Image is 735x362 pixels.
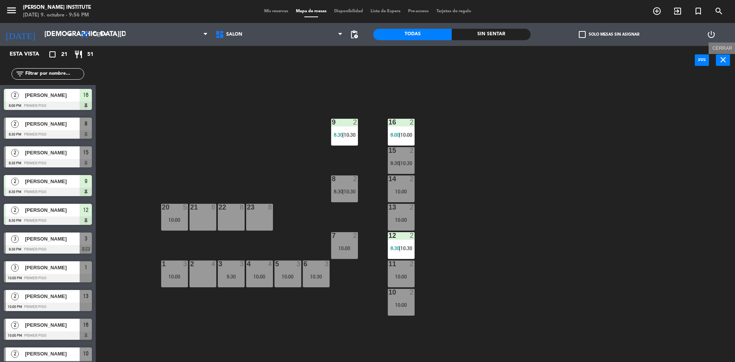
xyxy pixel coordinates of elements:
[350,30,359,39] span: pending_actions
[11,206,19,214] span: 2
[25,292,80,300] span: [PERSON_NAME]
[399,160,400,166] span: |
[25,177,80,185] span: [PERSON_NAME]
[190,260,191,267] div: 2
[83,349,88,358] span: 10
[673,7,682,16] i: exit_to_app
[25,264,80,272] span: [PERSON_NAME]
[183,204,188,211] div: 5
[695,54,709,66] button: power_input
[410,147,414,154] div: 2
[579,31,639,38] label: Solo mesas sin asignar
[390,160,400,166] span: 8:30
[353,119,358,126] div: 2
[85,263,87,272] span: 1
[4,50,55,59] div: Esta vista
[274,274,301,279] div: 10:00
[292,9,330,13] span: Mapa de mesas
[23,4,91,11] div: [PERSON_NAME] Institute
[246,274,273,279] div: 10:00
[342,188,344,195] span: |
[226,32,242,37] span: SALON
[697,55,707,64] i: power_input
[344,188,356,195] span: 10:30
[330,9,367,13] span: Disponibilidad
[85,177,87,186] span: 9
[25,235,80,243] span: [PERSON_NAME]
[211,204,216,211] div: 8
[65,30,75,39] i: arrow_drop_down
[25,91,80,99] span: [PERSON_NAME]
[11,235,19,243] span: 3
[74,50,83,59] i: restaurant
[400,245,412,251] span: 10:30
[11,264,19,272] span: 3
[25,350,80,358] span: [PERSON_NAME]
[719,55,728,64] i: close
[25,120,80,128] span: [PERSON_NAME]
[303,274,330,279] div: 10:30
[15,69,24,79] i: filter_list
[161,217,188,223] div: 10:00
[399,245,400,251] span: |
[240,204,244,211] div: 8
[410,232,414,239] div: 2
[390,132,400,138] span: 8:00
[275,260,276,267] div: 5
[410,175,414,182] div: 2
[410,119,414,126] div: 2
[240,260,244,267] div: 3
[85,119,87,128] span: 8
[579,31,586,38] span: check_box_outline_blank
[11,321,19,329] span: 2
[410,289,414,296] div: 2
[24,70,84,78] input: Filtrar por nombre...
[25,321,80,329] span: [PERSON_NAME]
[6,5,17,19] button: menu
[83,205,88,215] span: 12
[353,232,358,239] div: 2
[23,11,91,19] div: [DATE] 9. octubre - 9:56 PM
[83,292,88,301] span: 13
[190,204,191,211] div: 21
[344,132,356,138] span: 10:30
[342,132,344,138] span: |
[388,274,415,279] div: 10:00
[390,245,400,251] span: 8:30
[218,274,245,279] div: 9:30
[410,260,414,267] div: 2
[211,260,216,267] div: 4
[388,189,415,194] div: 10:00
[296,260,301,267] div: 3
[334,132,343,138] span: 8:30
[714,7,724,16] i: search
[399,132,400,138] span: |
[404,9,433,13] span: Pre-acceso
[325,260,329,267] div: 3
[83,320,88,329] span: 16
[433,9,475,13] span: Tarjetas de regalo
[11,178,19,185] span: 2
[452,29,530,40] div: Sin sentar
[367,9,404,13] span: Lista de Espera
[388,302,415,308] div: 10:00
[6,5,17,16] i: menu
[694,7,703,16] i: turned_in_not
[334,188,343,195] span: 8:30
[11,92,19,99] span: 2
[268,204,273,211] div: 8
[11,350,19,358] span: 2
[260,9,292,13] span: Mis reservas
